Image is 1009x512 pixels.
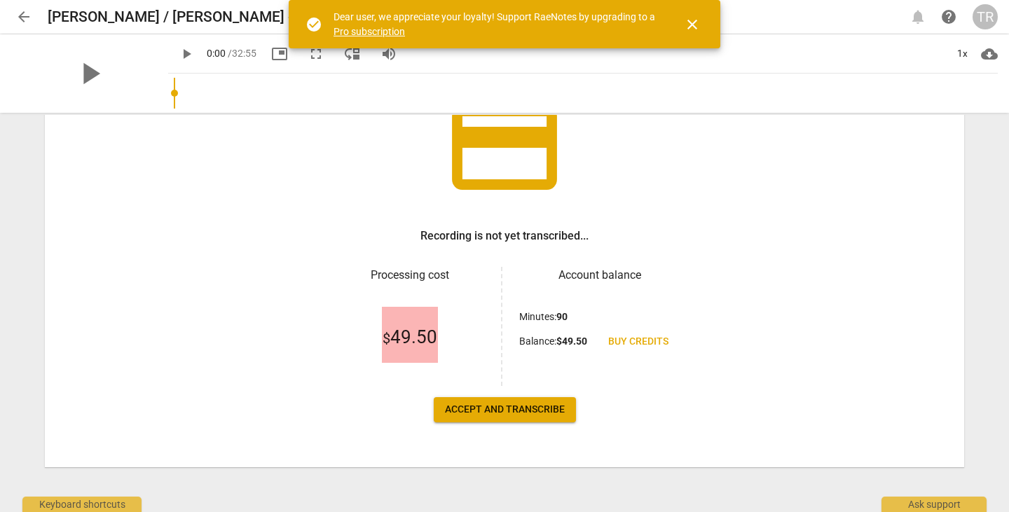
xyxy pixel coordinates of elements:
span: $ [383,330,390,347]
button: Fullscreen [303,41,329,67]
div: Dear user, we appreciate your loyalty! Support RaeNotes by upgrading to a [334,10,659,39]
span: move_down [344,46,361,62]
a: Pro subscription [334,26,405,37]
button: Picture in picture [267,41,292,67]
button: Close [675,8,709,41]
button: Volume [376,41,401,67]
span: / 32:55 [228,48,256,59]
b: 90 [556,311,568,322]
h3: Recording is not yet transcribed... [420,228,589,244]
div: Keyboard shortcuts [22,497,142,512]
button: TR [973,4,998,29]
b: $ 49.50 [556,335,587,347]
span: fullscreen [308,46,324,62]
h3: Processing cost [329,267,490,284]
span: volume_up [380,46,397,62]
span: close [684,16,701,33]
span: credit_card [441,85,568,211]
h2: [PERSON_NAME] / [PERSON_NAME] - Recorded Coaching Session [48,8,481,26]
span: Accept and transcribe [445,403,565,417]
span: 49.50 [383,327,437,348]
a: Help [936,4,961,29]
button: Play [174,41,199,67]
span: cloud_download [981,46,998,62]
button: View player as separate pane [340,41,365,67]
span: picture_in_picture [271,46,288,62]
span: play_arrow [71,55,108,92]
span: arrow_back [15,8,32,25]
span: Buy credits [608,335,668,349]
button: Accept and transcribe [434,397,576,422]
div: 1x [949,43,975,65]
span: help [940,8,957,25]
div: Ask support [881,497,987,512]
span: play_arrow [178,46,195,62]
h3: Account balance [519,267,680,284]
a: Buy credits [597,329,680,354]
p: Balance : [519,334,587,349]
span: 0:00 [207,48,226,59]
span: check_circle [306,16,322,33]
p: Minutes : [519,310,568,324]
